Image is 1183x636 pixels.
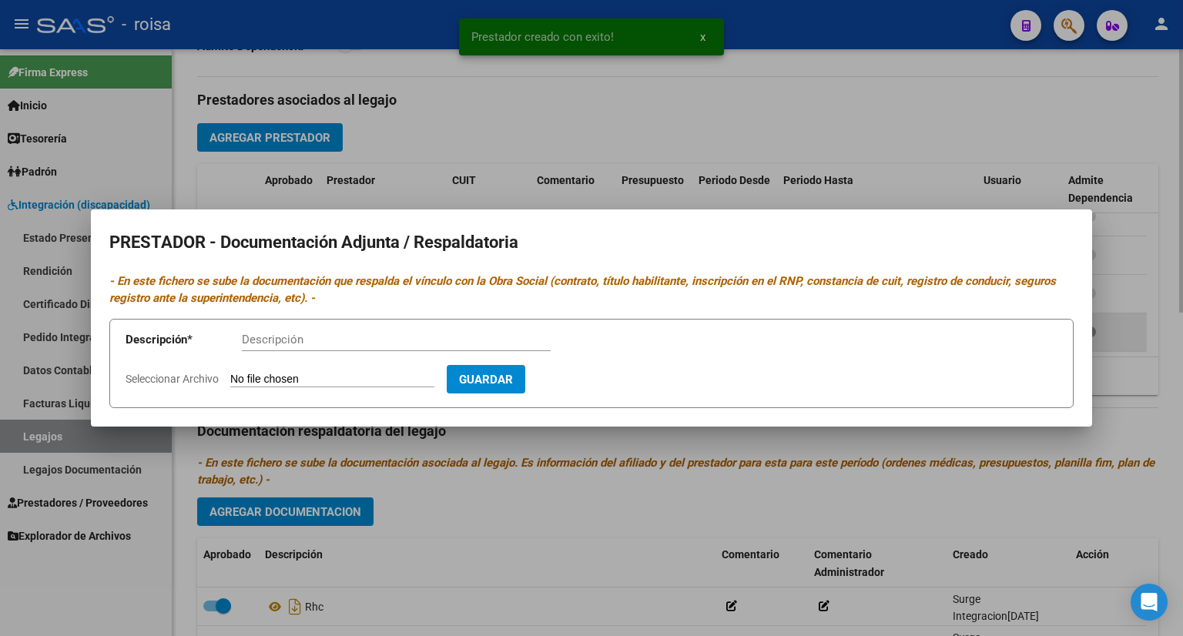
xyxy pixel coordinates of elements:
[109,274,1056,306] i: - En este fichero se sube la documentación que respalda el vínculo con la Obra Social (contrato, ...
[109,228,1074,257] h2: PRESTADOR - Documentación Adjunta / Respaldatoria
[126,373,219,385] span: Seleccionar Archivo
[1131,584,1168,621] div: Open Intercom Messenger
[447,365,525,393] button: Guardar
[126,331,242,349] p: Descripción
[459,373,513,387] span: Guardar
